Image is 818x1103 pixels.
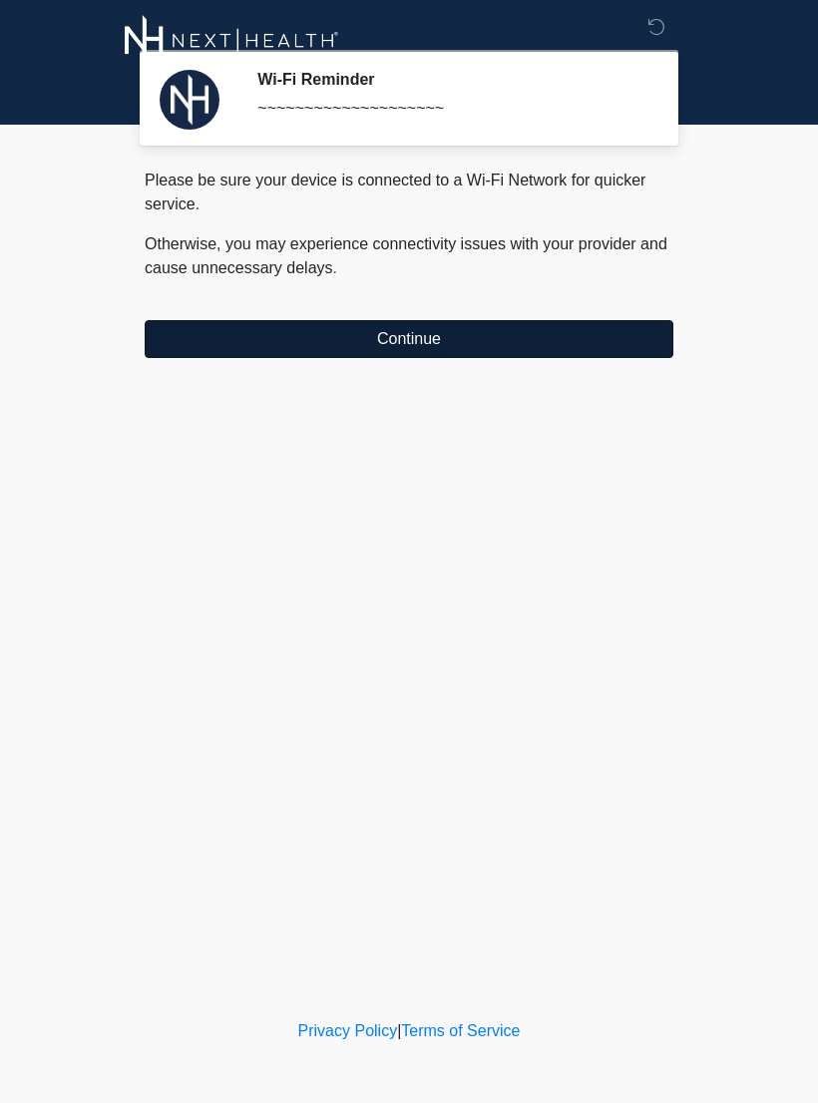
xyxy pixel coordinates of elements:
[257,97,643,121] div: ~~~~~~~~~~~~~~~~~~~~
[160,70,219,130] img: Agent Avatar
[125,15,339,66] img: Next-Health Lincoln Park Logo
[401,1022,520,1039] a: Terms of Service
[145,232,673,280] p: Otherwise, you may experience connectivity issues with your provider and cause unnecessary delays
[145,169,673,216] p: Please be sure your device is connected to a Wi-Fi Network for quicker service.
[145,320,673,358] button: Continue
[333,259,337,276] span: .
[397,1022,401,1039] a: |
[298,1022,398,1039] a: Privacy Policy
